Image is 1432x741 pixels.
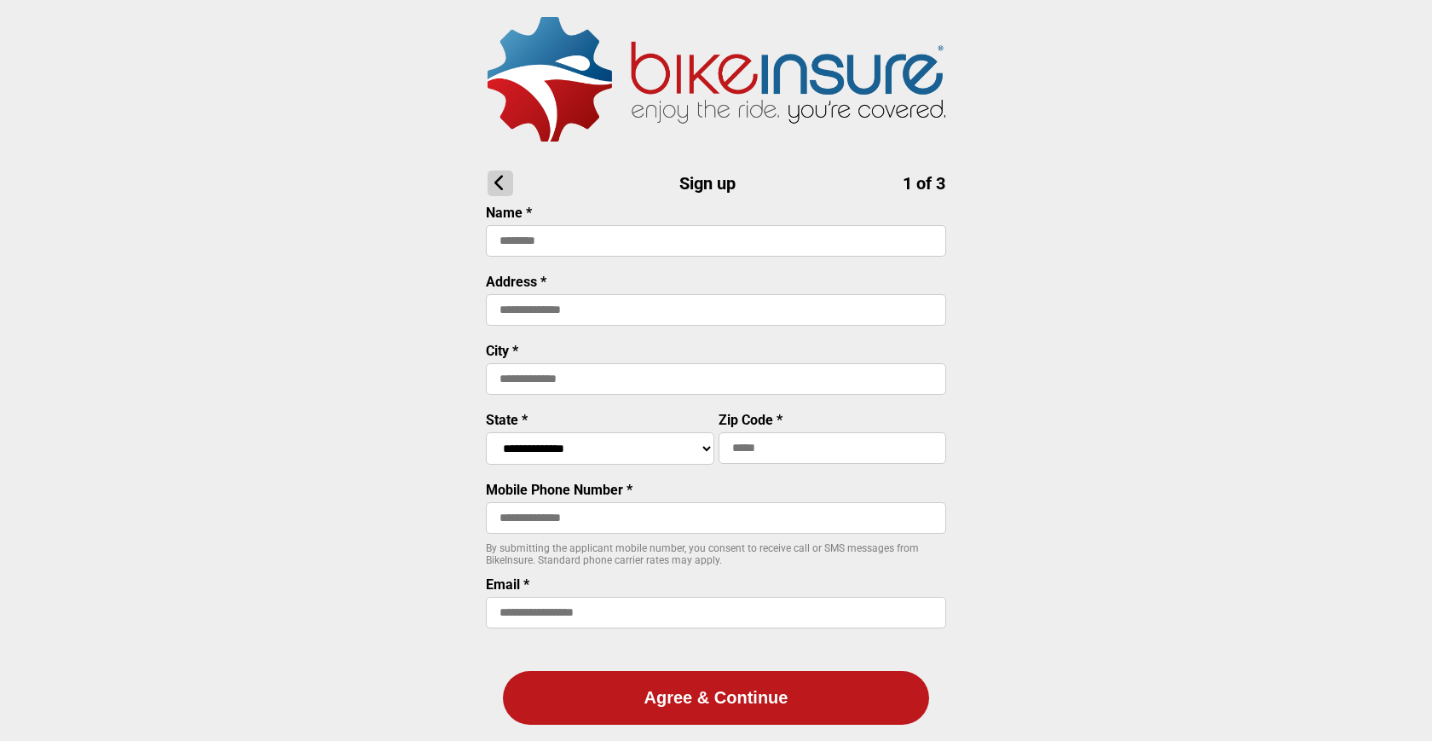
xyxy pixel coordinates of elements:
label: Zip Code * [719,412,782,428]
label: City * [486,343,518,359]
span: 1 of 3 [903,173,945,194]
p: By submitting the applicant mobile number, you consent to receive call or SMS messages from BikeI... [486,542,946,566]
label: Mobile Phone Number * [486,482,632,498]
label: Address * [486,274,546,290]
label: Name * [486,205,532,221]
label: Email * [486,576,529,593]
button: Agree & Continue [503,671,929,725]
label: State * [486,412,528,428]
h1: Sign up [488,171,945,196]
